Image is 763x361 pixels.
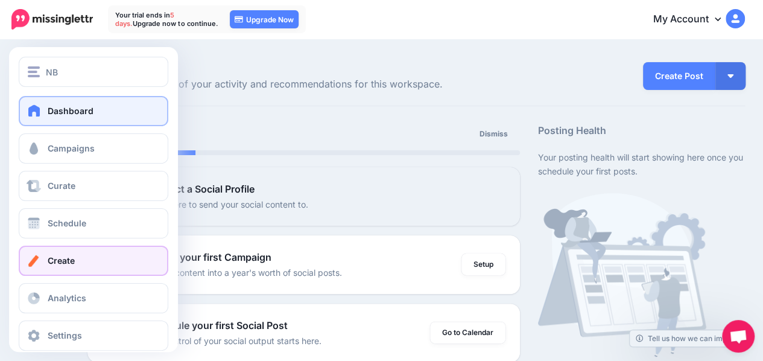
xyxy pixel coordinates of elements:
span: Curate [48,180,75,191]
a: Go to Calendar [430,322,505,343]
p: Tell us where to send your social content to. [135,197,308,211]
b: 2. Create your first Campaign [135,251,271,263]
a: Campaigns [19,133,168,164]
a: My Account [641,5,745,34]
a: Create [19,246,168,276]
a: Tell us how we can improve [630,330,749,347]
img: Missinglettr [11,9,93,30]
a: Curate [19,171,168,201]
span: Dashboard [48,106,93,116]
a: Dismiss [472,123,515,145]
a: Analytics [19,283,168,313]
img: menu.png [28,66,40,77]
a: Upgrade Now [230,10,299,28]
a: Schedule [19,208,168,238]
a: Settings [19,321,168,351]
a: Open chat [722,320,755,353]
span: Create [48,255,75,266]
a: Dashboard [19,96,168,126]
h5: Posting Health [538,123,745,138]
b: 3. Schedule your first Social Post [135,319,288,331]
span: NB [46,65,58,79]
span: Settings [48,330,82,340]
p: Taking control of your social output starts here. [135,334,321,348]
a: Create Post [643,62,715,90]
p: Your posting health will start showing here once you schedule your first posts. [538,150,745,178]
p: Turn your content into a year's worth of social posts. [135,266,342,280]
h5: Setup Progress [87,123,303,138]
img: calendar-waiting.png [538,193,706,357]
a: Setup [461,254,505,275]
span: Campaigns [48,143,95,153]
img: arrow-down-white.png [727,74,733,78]
span: Analytics [48,293,86,303]
button: NB [19,57,168,87]
p: Your trial ends in Upgrade now to continue. [115,11,218,28]
b: 1. Connect a Social Profile [135,183,255,195]
span: Schedule [48,218,86,228]
span: Here's an overview of your activity and recommendations for this workspace. [87,77,520,92]
span: 5 days. [115,11,174,28]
